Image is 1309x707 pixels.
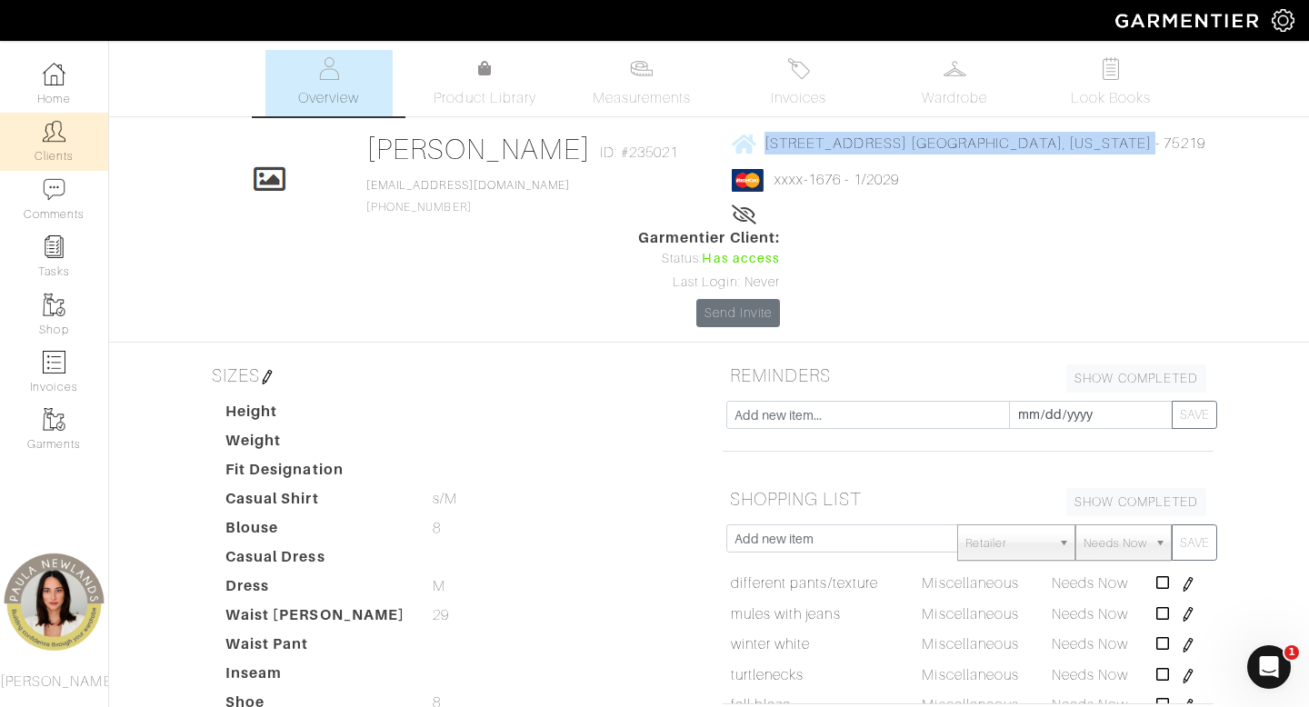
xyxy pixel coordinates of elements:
[638,249,780,269] div: Status:
[723,357,1214,393] h5: REMINDERS
[366,133,591,165] a: [PERSON_NAME]
[600,142,679,164] span: ID: #235021
[922,87,987,109] span: Wardrobe
[422,58,549,109] a: Product Library
[433,575,445,597] span: M
[43,351,65,373] img: orders-icon-0abe47150d42831381b5fb84f609e132dff9fe21cb692f30cb5eec754e2cba89.png
[630,57,653,80] img: measurements-466bbee1fd09ba9460f595b01e5d73f9e2bff037440d3c8f018324cb6cdf7a4a.svg
[265,50,393,116] a: Overview
[43,235,65,258] img: reminder-icon-8004d30b9f0a5d33ae49ab947aed9ed385cf756f9e5892f1edd6e32f2345188e.png
[723,481,1214,517] h5: SHOPPING LIST
[43,120,65,143] img: clients-icon-6bae9207a08558b7cb47a8932f037763ab4055f8c8b6bfacd5dc20c3e0201464.png
[1052,575,1128,592] span: Needs Now
[731,664,804,686] a: turtlenecks
[43,294,65,316] img: garments-icon-b7da505a4dc4fd61783c78ac3ca0ef83fa9d6f193b1c9dc38574b1d14d53ca28.png
[731,573,878,594] a: different pants/texture
[1052,606,1128,622] span: Needs Now
[1100,57,1123,80] img: todo-9ac3debb85659649dc8f770b8b6100bb5dab4b48dedcbae339e5042a72dfd3cc.svg
[433,488,457,510] span: s/M
[1066,364,1206,393] a: SHOW COMPLETED
[731,603,841,625] a: mules with jeans
[212,604,419,633] dt: Waist [PERSON_NAME]
[1172,401,1217,429] button: SAVE
[212,430,419,459] dt: Weight
[787,57,810,80] img: orders-27d20c2124de7fd6de4e0e44c1d41de31381a507db9b33961299e4e07d508b8c.svg
[1066,488,1206,516] a: SHOW COMPLETED
[1071,87,1152,109] span: Look Books
[922,606,1019,622] span: Miscellaneous
[298,87,359,109] span: Overview
[212,662,419,692] dt: Inseam
[1047,50,1174,116] a: Look Books
[764,135,1205,152] span: [STREET_ADDRESS] [GEOGRAPHIC_DATA], [US_STATE] - 75219
[731,633,811,655] a: winter white
[638,273,780,293] div: Last Login: Never
[1181,577,1195,592] img: pen-cf24a1663064a2ec1b9c1bd2387e9de7a2fa800b781884d57f21acf72779bad2.png
[891,50,1018,116] a: Wardrobe
[578,50,706,116] a: Measurements
[774,172,899,188] a: xxxx-1676 - 1/2029
[965,525,1051,562] span: Retailer
[1052,636,1128,652] span: Needs Now
[1181,669,1195,683] img: pen-cf24a1663064a2ec1b9c1bd2387e9de7a2fa800b781884d57f21acf72779bad2.png
[1172,524,1217,561] button: SAVE
[732,169,764,192] img: mastercard-2c98a0d54659f76b027c6839bea21931c3e23d06ea5b2b5660056f2e14d2f154.png
[922,636,1019,652] span: Miscellaneous
[212,633,419,662] dt: Waist Pant
[702,249,780,269] span: Has access
[434,87,536,109] span: Product Library
[317,57,340,80] img: basicinfo-40fd8af6dae0f16599ec9e87c0ef1c0a1fdea2edbe929e3d69a839185d80c458.svg
[1247,645,1291,689] iframe: Intercom live chat
[212,488,419,517] dt: Casual Shirt
[212,546,419,575] dt: Casual Dress
[43,178,65,201] img: comment-icon-a0a6a9ef722e966f86d9cbdc48e553b5cf19dbc54f86b18d962a5391bc8f6eb6.png
[260,370,275,384] img: pen-cf24a1663064a2ec1b9c1bd2387e9de7a2fa800b781884d57f21acf72779bad2.png
[922,575,1019,592] span: Miscellaneous
[433,604,449,626] span: 29
[1284,645,1299,660] span: 1
[43,408,65,431] img: garments-icon-b7da505a4dc4fd61783c78ac3ca0ef83fa9d6f193b1c9dc38574b1d14d53ca28.png
[593,87,692,109] span: Measurements
[922,667,1019,683] span: Miscellaneous
[366,179,570,214] span: [PHONE_NUMBER]
[1052,667,1128,683] span: Needs Now
[1272,9,1294,32] img: gear-icon-white-bd11855cb880d31180b6d7d6211b90ccbf57a29d726f0c71d8c61bd08dd39cc2.png
[433,517,441,539] span: 8
[734,50,862,116] a: Invoices
[726,401,1010,429] input: Add new item...
[732,132,1205,154] a: [STREET_ADDRESS] [GEOGRAPHIC_DATA], [US_STATE] - 75219
[43,63,65,85] img: dashboard-icon-dbcd8f5a0b271acd01030246c82b418ddd0df26cd7fceb0bd07c9910d44c42f6.png
[366,179,570,192] a: [EMAIL_ADDRESS][DOMAIN_NAME]
[726,524,958,553] input: Add new item
[212,517,419,546] dt: Blouse
[638,227,780,249] span: Garmentier Client:
[1181,638,1195,652] img: pen-cf24a1663064a2ec1b9c1bd2387e9de7a2fa800b781884d57f21acf72779bad2.png
[212,401,419,430] dt: Height
[1181,607,1195,622] img: pen-cf24a1663064a2ec1b9c1bd2387e9de7a2fa800b781884d57f21acf72779bad2.png
[696,299,780,327] a: Send Invite
[1084,525,1147,562] span: Needs Now
[771,87,826,109] span: Invoices
[205,357,695,393] h5: SIZES
[212,575,419,604] dt: Dress
[944,57,966,80] img: wardrobe-487a4870c1b7c33e795ec22d11cfc2ed9d08956e64fb3008fe2437562e282088.svg
[212,459,419,488] dt: Fit Designation
[1106,5,1272,36] img: garmentier-logo-header-white-b43fb05a5012e4ada735d5af1a66efaba907eab6374d6393d1fbf88cb4ef424d.png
